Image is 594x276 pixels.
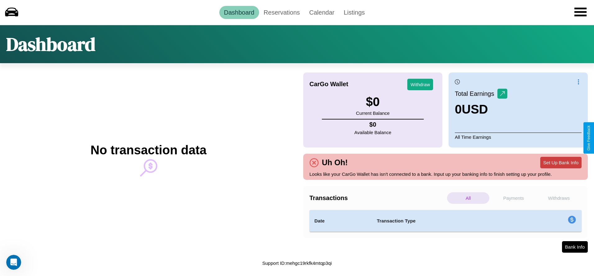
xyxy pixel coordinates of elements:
[354,128,391,137] p: Available Balance
[259,6,305,19] a: Reservations
[339,6,369,19] a: Listings
[562,241,588,253] button: Bank Info
[304,6,339,19] a: Calendar
[455,102,507,116] h3: 0 USD
[447,192,489,204] p: All
[309,170,582,178] p: Looks like your CarGo Wallet has isn't connected to a bank. Input up your banking info to finish ...
[6,31,95,57] h1: Dashboard
[356,109,390,117] p: Current Balance
[219,6,259,19] a: Dashboard
[455,133,582,141] p: All Time Earnings
[309,81,348,88] h4: CarGo Wallet
[319,158,351,167] h4: Uh Oh!
[377,217,517,225] h4: Transaction Type
[309,210,582,232] table: simple table
[455,88,497,99] p: Total Earnings
[538,192,580,204] p: Withdraws
[587,125,591,151] div: Give Feedback
[314,217,367,225] h4: Date
[90,143,206,157] h2: No transaction data
[492,192,535,204] p: Payments
[540,157,582,168] button: Set Up Bank Info
[356,95,390,109] h3: $ 0
[354,121,391,128] h4: $ 0
[6,255,21,270] iframe: Intercom live chat
[407,79,433,90] button: Withdraw
[309,194,445,202] h4: Transactions
[262,259,331,267] p: Support ID: mehgc19rkfk4mtqp3qi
